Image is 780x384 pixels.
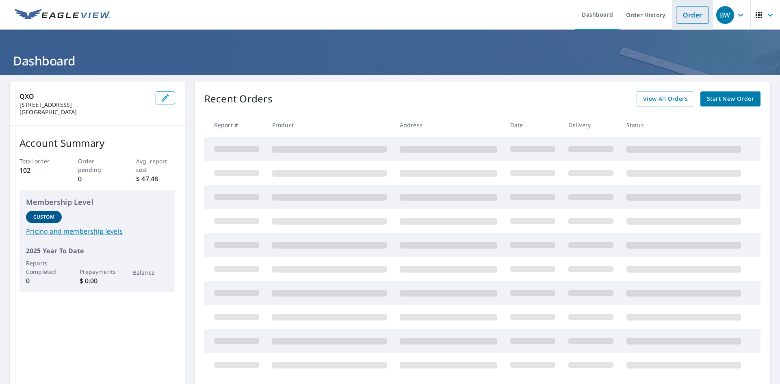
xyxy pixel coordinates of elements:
img: EV Logo [15,9,110,21]
p: $ 47.48 [136,174,175,184]
th: Delivery [562,113,620,137]
p: Membership Level [26,197,169,208]
a: Start New Order [700,91,760,106]
p: Total order [19,157,58,165]
p: Prepayments [80,267,115,276]
th: Address [393,113,504,137]
p: Recent Orders [204,91,273,106]
p: Account Summary [19,136,175,150]
span: Start New Order [707,94,754,104]
p: Balance [133,268,169,277]
p: 0 [26,276,62,286]
p: [STREET_ADDRESS] [19,101,149,108]
p: Avg. report cost [136,157,175,174]
a: Order [676,7,709,24]
p: 102 [19,165,58,175]
th: Date [504,113,562,137]
p: Order pending [78,157,117,174]
div: BW [716,6,734,24]
th: Product [266,113,393,137]
p: $ 0.00 [80,276,115,286]
th: Status [620,113,747,137]
p: [GEOGRAPHIC_DATA] [19,108,149,116]
th: Report # [204,113,266,137]
h1: Dashboard [10,52,770,69]
a: Pricing and membership levels [26,226,169,236]
p: QXO [19,91,149,101]
p: Custom [33,213,54,221]
span: View All Orders [643,94,688,104]
a: View All Orders [637,91,694,106]
p: 0 [78,174,117,184]
p: 2025 Year To Date [26,246,169,256]
p: Reports Completed [26,259,62,276]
